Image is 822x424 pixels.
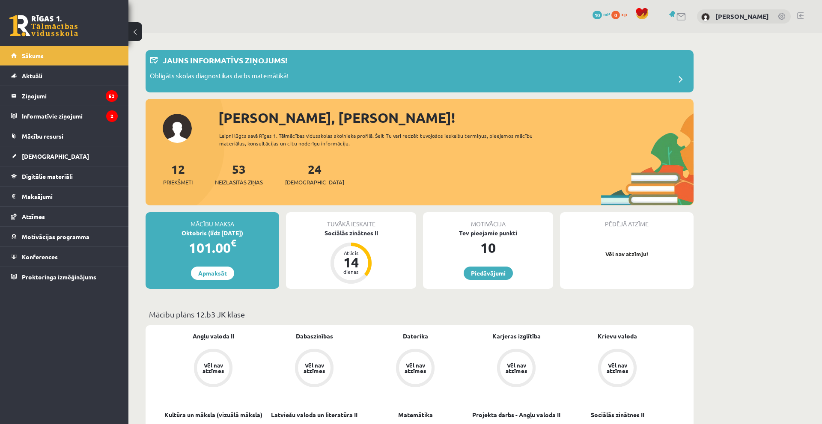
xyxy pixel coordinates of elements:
span: Konferences [22,253,58,261]
a: Sociālās zinātnes II [591,410,644,419]
a: Atzīmes [11,207,118,226]
a: 24[DEMOGRAPHIC_DATA] [285,161,344,187]
div: Oktobris (līdz [DATE]) [146,228,279,237]
span: mP [603,11,610,18]
div: [PERSON_NAME], [PERSON_NAME]! [218,107,694,128]
a: Proktoringa izmēģinājums [11,267,118,287]
img: Igors Petrovs [701,13,710,21]
div: Tuvākā ieskaite [286,212,416,228]
p: Mācību plāns 12.b3 JK klase [149,308,690,320]
a: Vēl nav atzīmes [466,349,567,389]
a: Ziņojumi53 [11,86,118,106]
legend: Ziņojumi [22,86,118,106]
span: xp [621,11,627,18]
div: dienas [338,269,364,274]
div: Pēdējā atzīme [560,212,694,228]
a: 10 mP [593,11,610,18]
span: [DEMOGRAPHIC_DATA] [285,178,344,187]
a: Datorika [403,332,428,341]
a: Karjeras izglītība [492,332,541,341]
a: Informatīvie ziņojumi2 [11,106,118,126]
a: 53Neizlasītās ziņas [215,161,263,187]
a: Mācību resursi [11,126,118,146]
span: Atzīmes [22,213,45,220]
a: Konferences [11,247,118,267]
span: Aktuāli [22,72,42,80]
span: Priekšmeti [163,178,193,187]
legend: Maksājumi [22,187,118,206]
a: Motivācijas programma [11,227,118,246]
a: Kultūra un māksla (vizuālā māksla) [164,410,262,419]
a: Rīgas 1. Tālmācības vidusskola [9,15,78,36]
a: Matemātika [398,410,433,419]
p: Obligāts skolas diagnostikas darbs matemātikā! [150,71,289,83]
a: Vēl nav atzīmes [163,349,264,389]
a: [DEMOGRAPHIC_DATA] [11,146,118,166]
span: Sākums [22,52,44,59]
span: Mācību resursi [22,132,63,140]
span: 0 [611,11,620,19]
a: Digitālie materiāli [11,166,118,186]
a: Jauns informatīvs ziņojums! Obligāts skolas diagnostikas darbs matemātikā! [150,54,689,88]
div: Mācību maksa [146,212,279,228]
a: Projekta darbs - Angļu valoda II [472,410,560,419]
div: Vēl nav atzīmes [605,362,629,374]
div: Motivācija [423,212,553,228]
div: Vēl nav atzīmes [302,362,326,374]
div: Sociālās zinātnes II [286,228,416,237]
a: Aktuāli [11,66,118,86]
span: Digitālie materiāli [22,172,73,180]
a: Sociālās zinātnes II Atlicis 14 dienas [286,228,416,285]
legend: Informatīvie ziņojumi [22,106,118,126]
span: 10 [593,11,602,19]
span: € [231,237,236,249]
a: [PERSON_NAME] [715,12,769,21]
a: 12Priekšmeti [163,161,193,187]
p: Vēl nav atzīmju! [564,250,689,258]
div: Atlicis [338,250,364,255]
a: Dabaszinības [296,332,333,341]
a: Latviešu valoda un literatūra II [271,410,357,419]
div: 14 [338,255,364,269]
span: Neizlasītās ziņas [215,178,263,187]
div: 101.00 [146,237,279,258]
div: Vēl nav atzīmes [504,362,528,374]
span: [DEMOGRAPHIC_DATA] [22,152,89,160]
div: Tev pieejamie punkti [423,228,553,237]
a: Piedāvājumi [464,267,513,280]
div: Vēl nav atzīmes [403,362,427,374]
a: Vēl nav atzīmes [365,349,466,389]
div: 10 [423,237,553,258]
p: Jauns informatīvs ziņojums! [163,54,287,66]
a: Maksājumi [11,187,118,206]
a: Angļu valoda II [193,332,234,341]
div: Laipni lūgts savā Rīgas 1. Tālmācības vidusskolas skolnieka profilā. Šeit Tu vari redzēt tuvojošo... [219,132,548,147]
a: Krievu valoda [598,332,637,341]
span: Proktoringa izmēģinājums [22,273,96,281]
a: Sākums [11,46,118,65]
a: Vēl nav atzīmes [264,349,365,389]
a: Apmaksāt [191,267,234,280]
i: 53 [106,90,118,102]
span: Motivācijas programma [22,233,89,240]
a: Vēl nav atzīmes [567,349,668,389]
i: 2 [106,110,118,122]
a: 0 xp [611,11,631,18]
div: Vēl nav atzīmes [201,362,225,374]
